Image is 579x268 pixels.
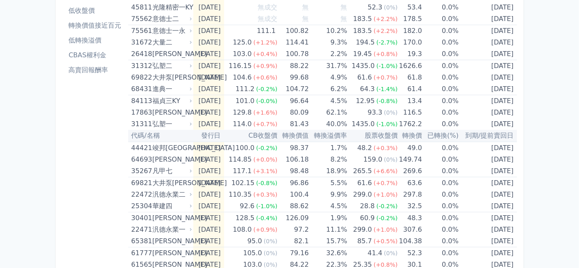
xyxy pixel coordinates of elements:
div: 84113 [131,95,150,107]
td: [DATE] [459,247,517,259]
th: 轉換溢價率 [309,130,347,142]
div: 64.3 [359,83,377,95]
span: (-0.8%) [256,180,278,186]
td: 2.2% [309,48,347,60]
td: 96.86 [277,177,309,189]
td: [DATE] [459,189,517,200]
div: 1435.0 [350,118,377,130]
div: 183.5 [352,25,374,37]
div: 25304 [131,200,150,212]
td: 32.5 [398,200,422,212]
td: [DATE] [193,37,224,48]
td: 9.3% [309,37,347,48]
div: [PERSON_NAME] [152,212,190,224]
td: 88.62 [277,200,309,212]
span: (-0.4%) [256,215,278,221]
span: (+2.2%) [374,16,398,22]
div: 75561 [131,25,150,37]
span: 無 [302,3,309,11]
td: 53.4 [398,2,422,13]
td: 4.9% [309,72,347,83]
td: 307.6 [398,224,422,235]
td: 80.09 [277,107,309,118]
td: [DATE] [459,235,517,247]
td: 0.0% [422,154,459,165]
th: 轉換價值 [277,130,309,142]
td: [DATE] [193,107,224,118]
td: 49.0 [398,142,422,154]
th: 到期/提前賣回日 [459,130,517,142]
td: 48.3 [398,212,422,224]
div: 116.15 [227,60,253,72]
span: 無 [302,15,309,23]
td: 81.43 [277,118,309,130]
td: [DATE] [459,13,517,25]
div: 75562 [131,13,150,25]
span: (-0.2%) [256,145,278,151]
td: 62.1% [309,107,347,118]
td: [DATE] [193,2,224,13]
div: 114.0 [231,118,253,130]
span: (+0.0%) [253,156,277,163]
div: 104.6 [231,72,253,83]
td: 100.4 [277,189,309,200]
th: 股票收盤價 [347,130,398,142]
div: 85.7 [356,235,374,247]
li: 低收盤價 [66,6,125,16]
div: [PERSON_NAME] [152,154,190,165]
li: 低轉換溢價 [66,35,125,45]
div: 69821 [131,177,150,189]
a: 低收盤價 [66,4,125,17]
div: 103.0 [231,48,253,60]
th: 發行日 [193,130,224,142]
td: [DATE] [459,118,517,130]
td: 15.7% [309,235,347,247]
td: [DATE] [459,48,517,60]
div: 111.2 [234,83,256,95]
td: 116.5 [398,107,422,118]
td: 0.0% [422,118,459,130]
td: 0.0% [422,37,459,48]
div: 進典一 [152,83,190,95]
td: [DATE] [193,189,224,200]
td: 96.64 [277,95,309,107]
th: 轉換價 [398,130,422,142]
td: 0.0% [422,247,459,259]
td: 5.5% [309,177,347,189]
td: [DATE] [193,212,224,224]
div: 45811 [131,2,150,13]
li: CBAS權利金 [66,50,125,60]
div: 128.5 [234,212,256,224]
a: 低轉換溢價 [66,34,125,47]
div: 31311 [131,118,150,130]
li: 轉換價值接近百元 [66,21,125,31]
span: (0%) [384,109,398,116]
span: (+0.9%) [253,226,277,233]
div: 22471 [131,224,150,235]
div: 125.0 [231,37,253,48]
div: 299.0 [352,189,374,200]
div: 弘塑二 [152,60,190,72]
div: 17863 [131,107,150,118]
div: 117.1 [231,165,253,177]
td: 4.5% [309,200,347,212]
td: 170.0 [398,37,422,48]
td: 0.0% [422,200,459,212]
td: 0.0% [422,224,459,235]
td: [DATE] [193,48,224,60]
div: 31312 [131,60,150,72]
div: 194.5 [354,37,377,48]
td: 31.7% [309,60,347,72]
div: 129.8 [231,107,253,118]
td: 82.1 [277,235,309,247]
div: 竣邦[GEOGRAPHIC_DATA] [152,142,190,154]
td: 0.0% [422,165,459,177]
div: 華建四 [152,200,190,212]
span: (+0.8%) [374,51,398,57]
div: 299.0 [352,224,374,235]
td: 0.0% [422,107,459,118]
span: (+2.2%) [374,28,398,34]
td: 126.09 [277,212,309,224]
li: 高賣回報酬率 [66,65,125,75]
div: 95.0 [246,235,264,247]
